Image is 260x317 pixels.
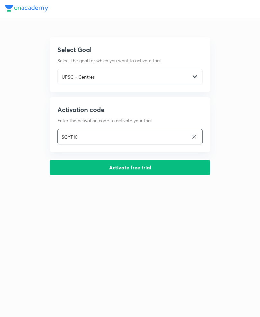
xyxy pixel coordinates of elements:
[193,74,197,79] img: -
[57,105,203,115] h5: Activation code
[5,5,48,12] img: Unacademy
[50,160,210,175] button: Activate free trial
[58,70,190,83] input: Select goal
[57,45,203,55] h5: Select Goal
[57,57,203,64] p: Select the goal for which you want to activate trial
[57,117,203,124] p: Enter the activation code to activate your trial
[58,130,189,143] input: Enter activation code
[5,5,48,13] a: Unacademy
